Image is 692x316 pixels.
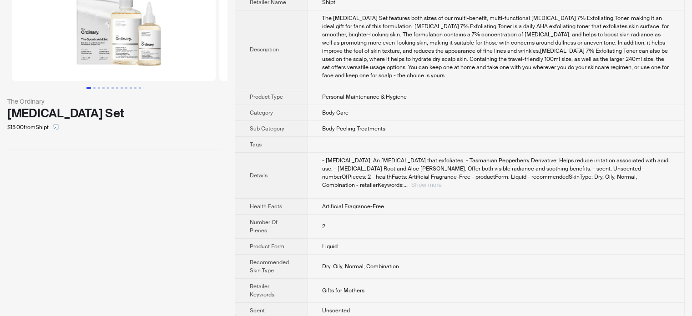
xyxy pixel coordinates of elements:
[411,181,442,188] button: Expand
[322,156,670,189] div: - Glycolic Acid: An alpha hydroxy acid that exfoliates. - Tasmanian Pepperberry Derivative: Helps...
[322,243,338,250] span: Liquid
[134,87,136,89] button: Go to slide 11
[250,46,279,53] span: Description
[93,87,96,89] button: Go to slide 2
[250,219,278,234] span: Number Of Pieces
[7,120,220,135] div: $15.00 from Shipt
[322,125,385,132] span: Body Peeling Treatments
[322,263,399,270] span: Dry, Oily, Normal, Combination
[116,87,118,89] button: Go to slide 7
[250,243,284,250] span: Product Form
[250,259,289,274] span: Recommended Skin Type
[111,87,114,89] button: Go to slide 6
[250,93,283,100] span: Product Type
[322,307,350,314] span: Unscented
[322,287,364,294] span: Gifts for Mothers
[102,87,105,89] button: Go to slide 4
[7,106,220,120] div: [MEDICAL_DATA] Set
[53,124,59,130] span: select
[250,203,282,210] span: Health Facts
[322,14,670,80] div: The Glycolic Acid Set features both sizes of our multi-benefit, multi-functional Glycolic Acid 7%...
[250,141,262,148] span: Tags
[98,87,100,89] button: Go to slide 3
[250,172,268,179] span: Details
[250,283,274,298] span: Retailer Keywords
[139,87,141,89] button: Go to slide 12
[322,223,325,230] span: 2
[107,87,109,89] button: Go to slide 5
[322,93,407,100] span: Personal Maintenance & Hygiene
[404,181,408,189] span: ...
[86,87,91,89] button: Go to slide 1
[250,307,265,314] span: Scent
[7,96,220,106] div: The Ordinary
[322,109,349,116] span: Body Care
[130,87,132,89] button: Go to slide 10
[125,87,127,89] button: Go to slide 9
[322,203,384,210] span: Artificial Fragrance-Free
[250,125,284,132] span: Sub Category
[121,87,123,89] button: Go to slide 8
[322,157,668,189] span: - [MEDICAL_DATA]: An [MEDICAL_DATA] that exfoliates. - Tasmanian Pepperberry Derivative: Helps re...
[250,109,273,116] span: Category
